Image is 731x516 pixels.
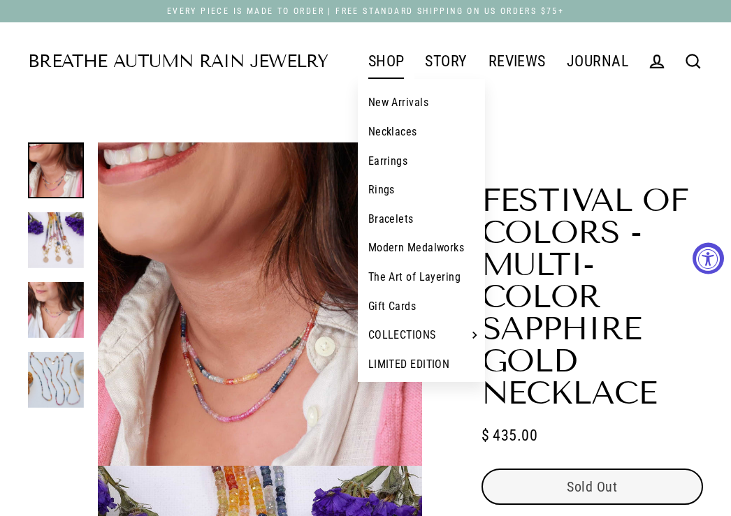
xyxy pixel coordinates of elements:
img: Festival of Colors - Multi-Color Sapphire Gold Necklace life style layering image | Breathe Autum... [28,282,84,338]
a: JOURNAL [556,44,639,79]
a: REVIEWS [478,44,556,79]
a: Modern Medalworks [358,233,486,263]
img: Festival of Colors - Multi-Color Sapphire Gold Necklace detail image | Breathe Autumn Rain Artisa... [28,212,84,268]
a: Bracelets [358,205,486,234]
button: Sold Out [482,469,703,505]
a: Earrings [358,147,486,176]
span: Sold Out [567,478,617,495]
a: Rings [358,175,486,205]
a: LIMITED EDITION [358,350,486,379]
a: Gift Cards [358,292,486,321]
a: Necklaces [358,117,486,147]
a: Breathe Autumn Rain Jewelry [28,53,328,71]
a: SHOP [358,44,415,79]
a: COLLECTIONS [358,320,486,350]
div: Primary [328,43,639,80]
a: The Art of Layering [358,263,486,292]
img: Festival of Colors - Multi-Color Sapphire Gold Necklace alt image | Breathe Autumn Rain Artisan J... [28,352,84,408]
a: New Arrivals [358,88,486,117]
span: $ 435.00 [482,423,538,448]
button: Accessibility Widget, click to open [693,242,724,274]
a: STORY [414,44,477,79]
h1: Festival of Colors - Multi-Color Sapphire Gold Necklace [482,184,703,409]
